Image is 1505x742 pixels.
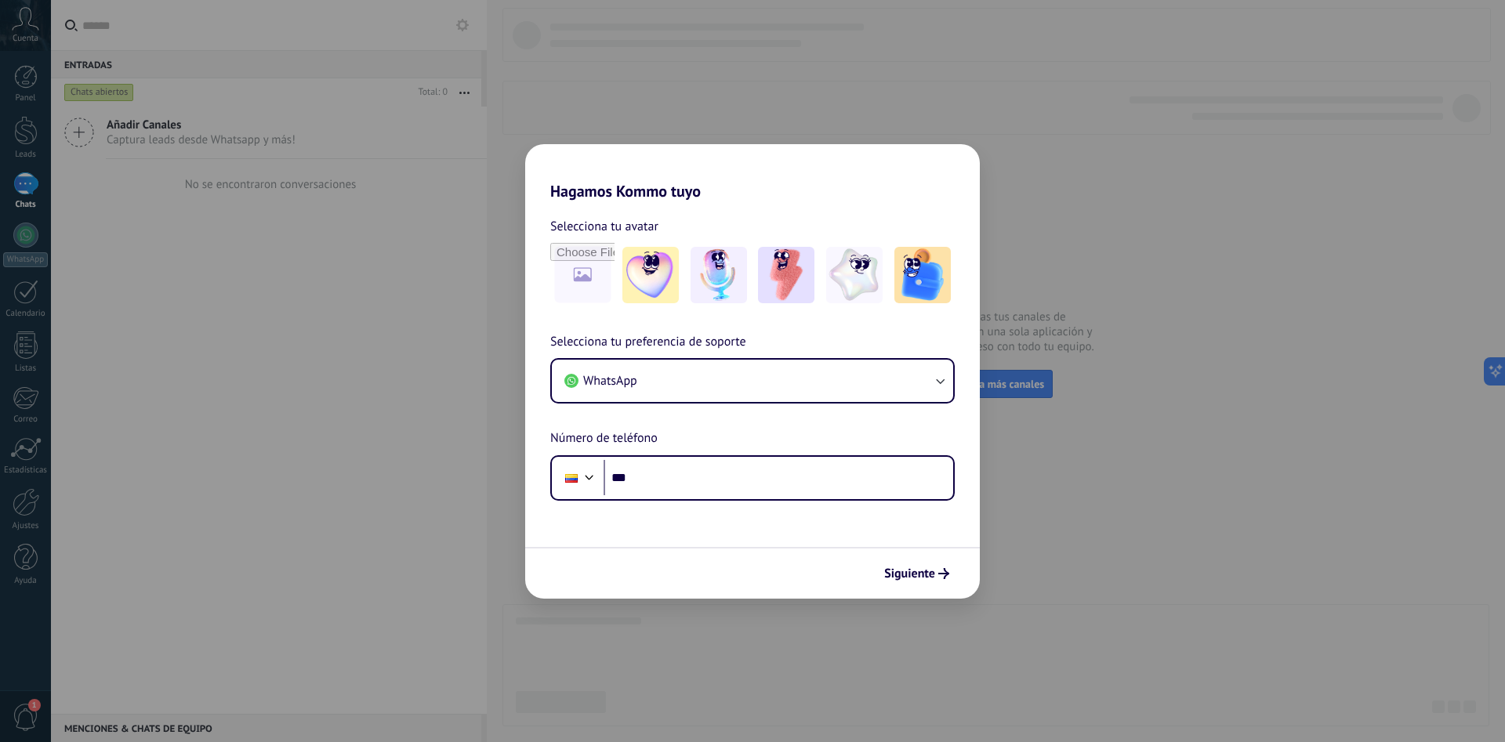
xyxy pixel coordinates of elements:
div: Colombia: + 57 [557,461,586,494]
img: -4.jpeg [826,247,883,303]
span: WhatsApp [583,373,637,389]
span: Siguiente [884,568,935,579]
img: -5.jpeg [894,247,951,303]
span: Selecciona tu preferencia de soporte [550,332,746,353]
button: Siguiente [877,560,956,587]
h2: Hagamos Kommo tuyo [525,144,980,201]
img: -3.jpeg [758,247,814,303]
img: -2.jpeg [691,247,747,303]
span: Selecciona tu avatar [550,216,658,237]
span: Número de teléfono [550,429,658,449]
button: WhatsApp [552,360,953,402]
img: -1.jpeg [622,247,679,303]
